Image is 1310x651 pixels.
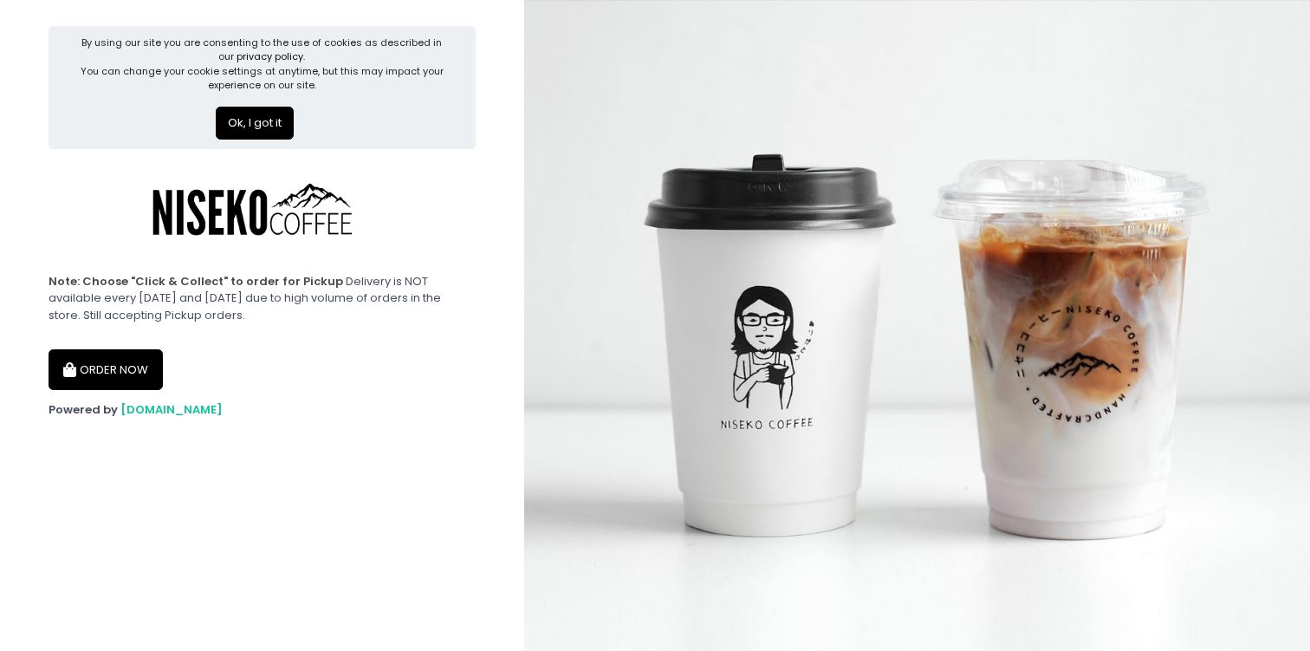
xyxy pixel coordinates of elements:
[120,401,223,418] a: [DOMAIN_NAME]
[78,36,447,93] div: By using our site you are consenting to the use of cookies as described in our You can change you...
[237,49,305,63] a: privacy policy.
[216,107,294,140] button: Ok, I got it
[49,401,476,419] div: Powered by
[129,160,389,262] img: Niseko Coffee
[49,273,476,324] div: Delivery is NOT available every [DATE] and [DATE] due to high volume of orders in the store. Stil...
[49,349,163,391] button: ORDER NOW
[49,273,343,290] b: Note: Choose "Click & Collect" to order for Pickup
